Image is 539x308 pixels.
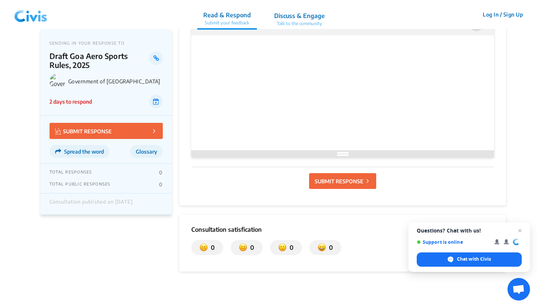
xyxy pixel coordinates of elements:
img: somewhat_satisfied.svg [278,243,287,252]
p: Consultation satisfication [191,225,494,234]
p: 0 [247,243,254,252]
button: SUBMIT RESPONSE [309,173,376,189]
p: 0 [159,169,162,175]
img: navlogo.png [11,3,50,26]
p: Government of [GEOGRAPHIC_DATA] [68,78,163,85]
span: Spread the word [64,148,104,155]
p: TOTAL PUBLIC RESPONSES [50,181,111,187]
div: Open chat [507,278,530,300]
p: 0 [208,243,215,252]
img: dissatisfied.svg [200,243,208,252]
p: 0 [287,243,293,252]
p: TOTAL RESPONSES [50,169,92,175]
img: satisfied.svg [318,243,326,252]
p: SENDING IN YOUR RESPONSE TO [50,41,163,45]
img: somewhat_dissatisfied.svg [239,243,247,252]
img: Government of Goa logo [50,73,65,89]
div: Consultation published on [DATE] [50,199,133,209]
span: Questions? Chat with us! [417,228,522,234]
button: Log In / Sign Up [478,9,528,20]
span: Support is online [417,239,489,245]
div: Chat with Civis [417,252,522,267]
span: Glossary [136,148,157,155]
p: Draft Goa Aero Sports Rules, 2025 [50,51,150,69]
iframe: Rich Text Editor, editor1 [203,37,483,135]
button: Spread the word [50,145,110,158]
span: Close chat [515,226,524,235]
p: Submit your feedback [203,20,251,26]
p: SUBMIT RESPONSE [55,127,112,135]
p: 0 [159,181,162,187]
button: SUBMIT RESPONSE [50,123,163,139]
p: Talk to the community [274,20,325,27]
img: Vector.jpg [55,128,61,134]
p: 2 days to respond [50,98,92,106]
p: 0 [326,243,333,252]
p: SUBMIT RESPONSE [315,177,363,185]
span: Chat with Civis [457,256,491,263]
p: Discuss & Engage [274,11,325,20]
p: Read & Respond [203,11,251,20]
button: Glossary [130,145,163,158]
